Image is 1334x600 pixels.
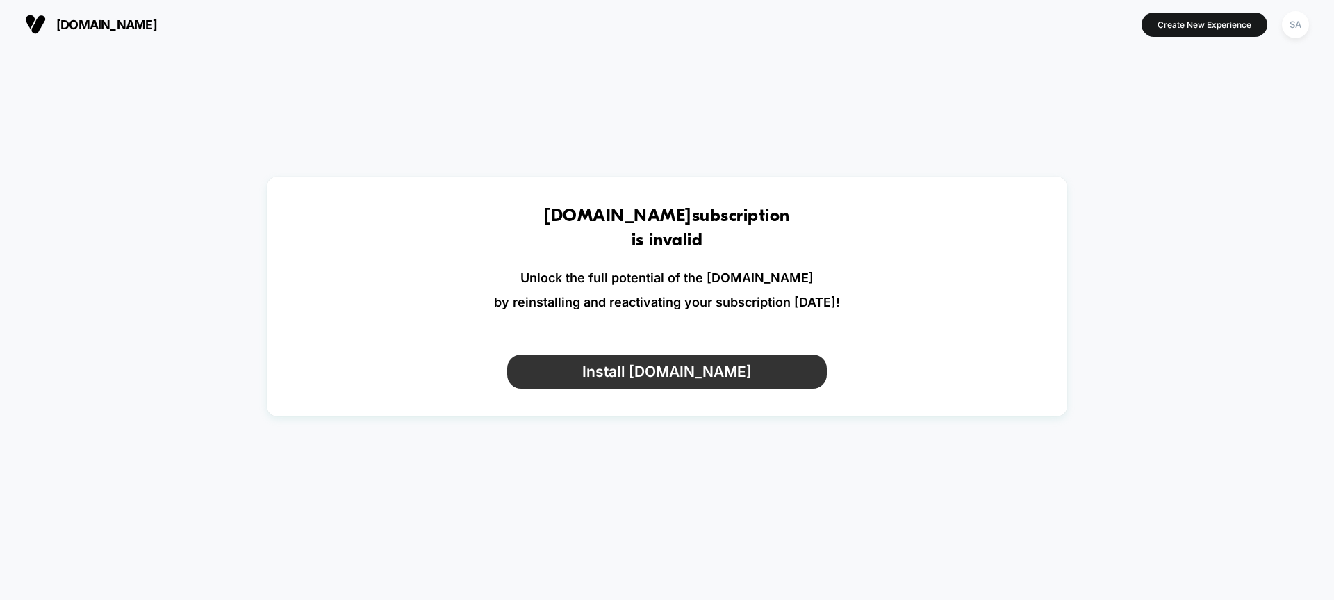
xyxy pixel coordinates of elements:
[1282,11,1309,38] div: SA
[21,13,161,35] button: [DOMAIN_NAME]
[507,355,827,389] button: Install [DOMAIN_NAME]
[544,204,789,253] h1: [DOMAIN_NAME] subscription is invalid
[1142,13,1267,37] button: Create New Experience
[56,17,157,32] span: [DOMAIN_NAME]
[25,14,46,35] img: Visually logo
[494,266,840,314] p: Unlock the full potential of the [DOMAIN_NAME] by reinstalling and reactivating your subscription...
[1278,10,1313,39] button: SA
